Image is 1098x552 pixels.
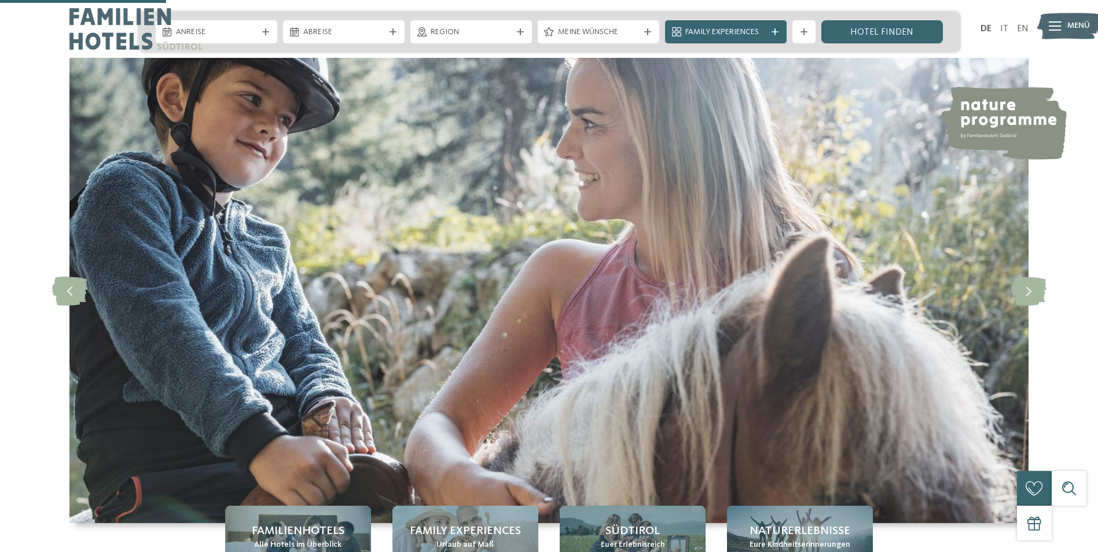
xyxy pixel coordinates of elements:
[436,539,494,551] span: Urlaub auf Maß
[605,523,660,539] span: Südtirol
[254,539,341,551] span: Alle Hotels im Überblick
[750,539,850,551] span: Eure Kindheitserinnerungen
[939,87,1067,160] img: nature programme by Familienhotels Südtirol
[1017,24,1029,34] a: EN
[601,539,665,551] span: Euer Erlebnisreich
[252,523,344,539] span: Familienhotels
[69,58,1029,523] img: Familienhotels Südtirol: The happy family places
[750,523,850,539] span: Naturerlebnisse
[1067,20,1090,32] span: Menü
[1000,24,1008,34] a: IT
[410,523,521,539] span: Family Experiences
[981,24,991,34] a: DE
